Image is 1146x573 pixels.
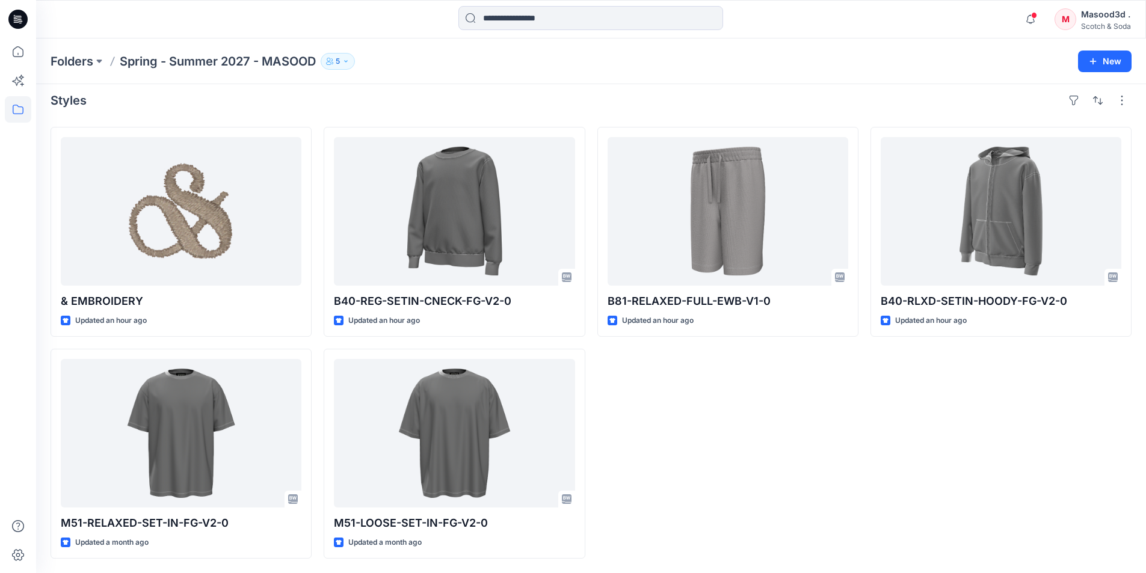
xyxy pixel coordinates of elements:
[881,137,1121,286] a: B40-RLXD-SETIN-HOODY-FG-V2-0
[1081,22,1131,31] div: Scotch & Soda
[1055,8,1076,30] div: M
[61,515,301,532] p: M51-RELAXED-SET-IN-FG-V2-0
[1078,51,1132,72] button: New
[608,293,848,310] p: B81-RELAXED-FULL-EWB-V1-0
[622,314,694,327] p: Updated an hour ago
[75,314,147,327] p: Updated an hour ago
[895,314,967,327] p: Updated an hour ago
[61,137,301,286] a: & EMBROIDERY
[348,536,422,549] p: Updated a month ago
[75,536,149,549] p: Updated a month ago
[348,314,420,327] p: Updated an hour ago
[336,55,340,68] p: 5
[1081,7,1131,22] div: Masood3d .
[61,359,301,507] a: M51-RELAXED-SET-IN-FG-V2-0
[334,359,575,507] a: M51-LOOSE-SET-IN-FG-V2-0
[334,293,575,310] p: B40-REG-SETIN-CNECK-FG-V2-0
[51,93,87,108] h4: Styles
[608,137,848,286] a: B81-RELAXED-FULL-EWB-V1-0
[334,137,575,286] a: B40-REG-SETIN-CNECK-FG-V2-0
[881,293,1121,310] p: B40-RLXD-SETIN-HOODY-FG-V2-0
[334,515,575,532] p: M51-LOOSE-SET-IN-FG-V2-0
[51,53,93,70] a: Folders
[61,293,301,310] p: & EMBROIDERY
[120,53,316,70] p: Spring - Summer 2027 - MASOOD
[321,53,355,70] button: 5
